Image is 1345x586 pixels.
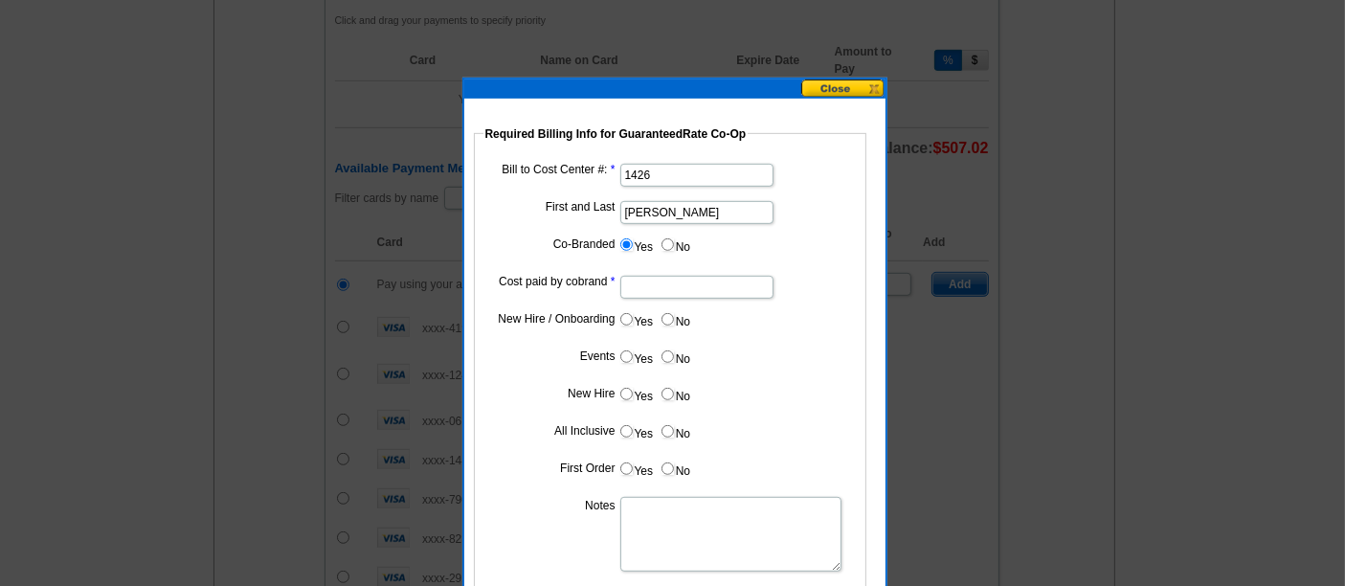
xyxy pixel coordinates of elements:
label: First and Last [488,198,616,215]
input: Yes [620,238,633,251]
input: Yes [620,350,633,363]
iframe: LiveChat chat widget [962,141,1345,586]
label: Yes [618,346,654,368]
label: Yes [618,383,654,405]
input: No [661,462,674,475]
legend: Required Billing Info for GuaranteedRate Co-Op [483,125,749,143]
label: No [660,346,690,368]
label: Notes [488,497,616,514]
label: Yes [618,308,654,330]
label: New Hire [488,385,616,402]
label: No [660,458,690,480]
input: No [661,313,674,326]
label: Events [488,348,616,365]
input: No [661,425,674,438]
label: Bill to Cost Center #: [488,161,616,178]
label: New Hire / Onboarding [488,310,616,327]
label: First Order [488,460,616,477]
label: Yes [618,458,654,480]
input: Yes [620,462,633,475]
input: No [661,388,674,400]
label: No [660,420,690,442]
label: Yes [618,234,654,256]
input: Yes [620,313,633,326]
label: Cost paid by cobrand [488,273,616,290]
input: No [661,238,674,251]
label: No [660,383,690,405]
label: No [660,234,690,256]
input: Yes [620,425,633,438]
input: No [661,350,674,363]
input: Yes [620,388,633,400]
label: Yes [618,420,654,442]
label: All Inclusive [488,422,616,439]
label: Co-Branded [488,236,616,253]
label: No [660,308,690,330]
